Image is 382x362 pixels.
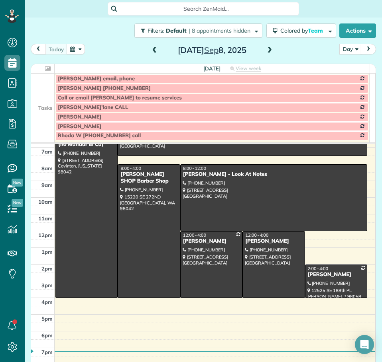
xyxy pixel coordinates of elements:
[183,232,206,238] span: 12:00 - 4:00
[41,349,53,355] span: 7pm
[31,44,46,54] button: prev
[245,232,268,238] span: 12:00 - 4:00
[183,238,240,245] div: [PERSON_NAME]
[134,23,262,38] button: Filters: Default | 8 appointments hidden
[120,171,177,185] div: [PERSON_NAME] SHOP Barber Shop
[148,27,164,34] span: Filters:
[189,27,250,34] span: | 8 appointments hidden
[41,265,53,272] span: 2pm
[307,271,365,278] div: [PERSON_NAME]
[245,238,302,245] div: [PERSON_NAME]
[45,44,67,54] button: today
[41,148,53,155] span: 7am
[58,123,101,130] span: [PERSON_NAME]
[355,335,374,354] div: Open Intercom Messenger
[339,23,376,38] button: Actions
[308,27,324,34] span: Team
[41,282,53,288] span: 3pm
[203,65,221,72] span: [DATE]
[130,23,262,38] a: Filters: Default | 8 appointments hidden
[58,95,182,101] span: Call or email [PERSON_NAME] to resume services
[41,315,53,322] span: 5pm
[280,27,326,34] span: Colored by
[120,165,141,171] span: 8:00 - 4:00
[41,165,53,171] span: 8am
[166,27,187,34] span: Default
[183,171,365,178] div: [PERSON_NAME] - Look At Notes
[58,76,135,82] span: [PERSON_NAME] email, phone
[58,132,141,139] span: Rhoda W [PHONE_NUMBER] call
[58,104,128,111] span: [PERSON_NAME]'lane CALL
[41,249,53,255] span: 1pm
[38,215,53,222] span: 11am
[41,332,53,339] span: 6pm
[12,199,23,207] span: New
[41,182,53,188] span: 9am
[204,45,219,55] span: Sep
[58,85,151,91] span: [PERSON_NAME] [PHONE_NUMBER]
[162,46,262,54] h2: [DATE] 8, 2025
[183,165,206,171] span: 8:00 - 12:00
[12,179,23,187] span: New
[38,199,53,205] span: 10am
[58,114,101,120] span: [PERSON_NAME]
[41,299,53,305] span: 4pm
[236,65,261,72] span: View week
[38,232,53,238] span: 12pm
[361,44,376,54] button: next
[339,44,362,54] button: Day
[266,23,336,38] button: Colored byTeam
[308,266,329,271] span: 2:00 - 4:00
